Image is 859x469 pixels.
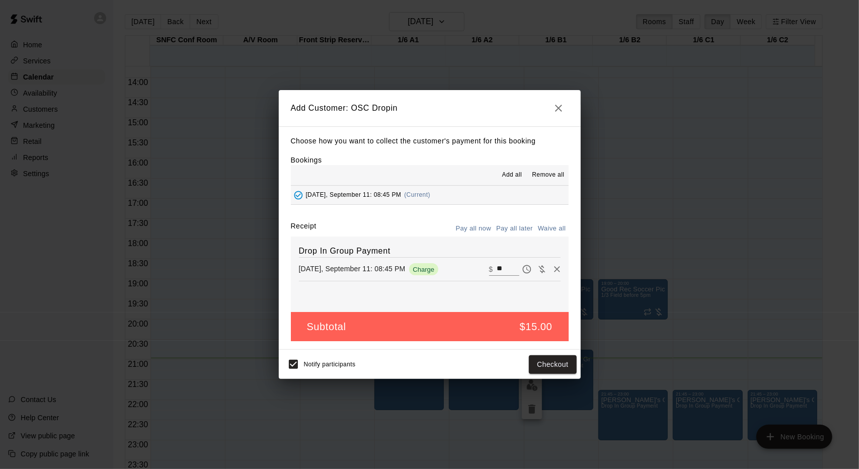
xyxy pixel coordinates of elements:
[502,170,522,180] span: Add all
[404,191,430,198] span: (Current)
[291,188,306,203] button: Added - Collect Payment
[550,262,565,277] button: Remove
[534,264,550,273] span: Waive payment
[528,167,568,183] button: Remove all
[299,264,406,274] p: [DATE], September 11: 08:45 PM
[535,221,569,237] button: Waive all
[489,264,493,274] p: $
[299,245,561,258] h6: Drop In Group Payment
[279,90,581,126] h2: Add Customer: OSC Dropin
[496,167,528,183] button: Add all
[520,320,553,334] h5: $15.00
[291,135,569,147] p: Choose how you want to collect the customer's payment for this booking
[304,361,356,368] span: Notify participants
[409,266,439,273] span: Charge
[306,191,402,198] span: [DATE], September 11: 08:45 PM
[291,156,322,164] label: Bookings
[532,170,564,180] span: Remove all
[519,264,534,273] span: Pay later
[494,221,535,237] button: Pay all later
[291,221,317,237] label: Receipt
[529,355,576,374] button: Checkout
[291,186,569,204] button: Added - Collect Payment[DATE], September 11: 08:45 PM(Current)
[453,221,494,237] button: Pay all now
[307,320,346,334] h5: Subtotal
